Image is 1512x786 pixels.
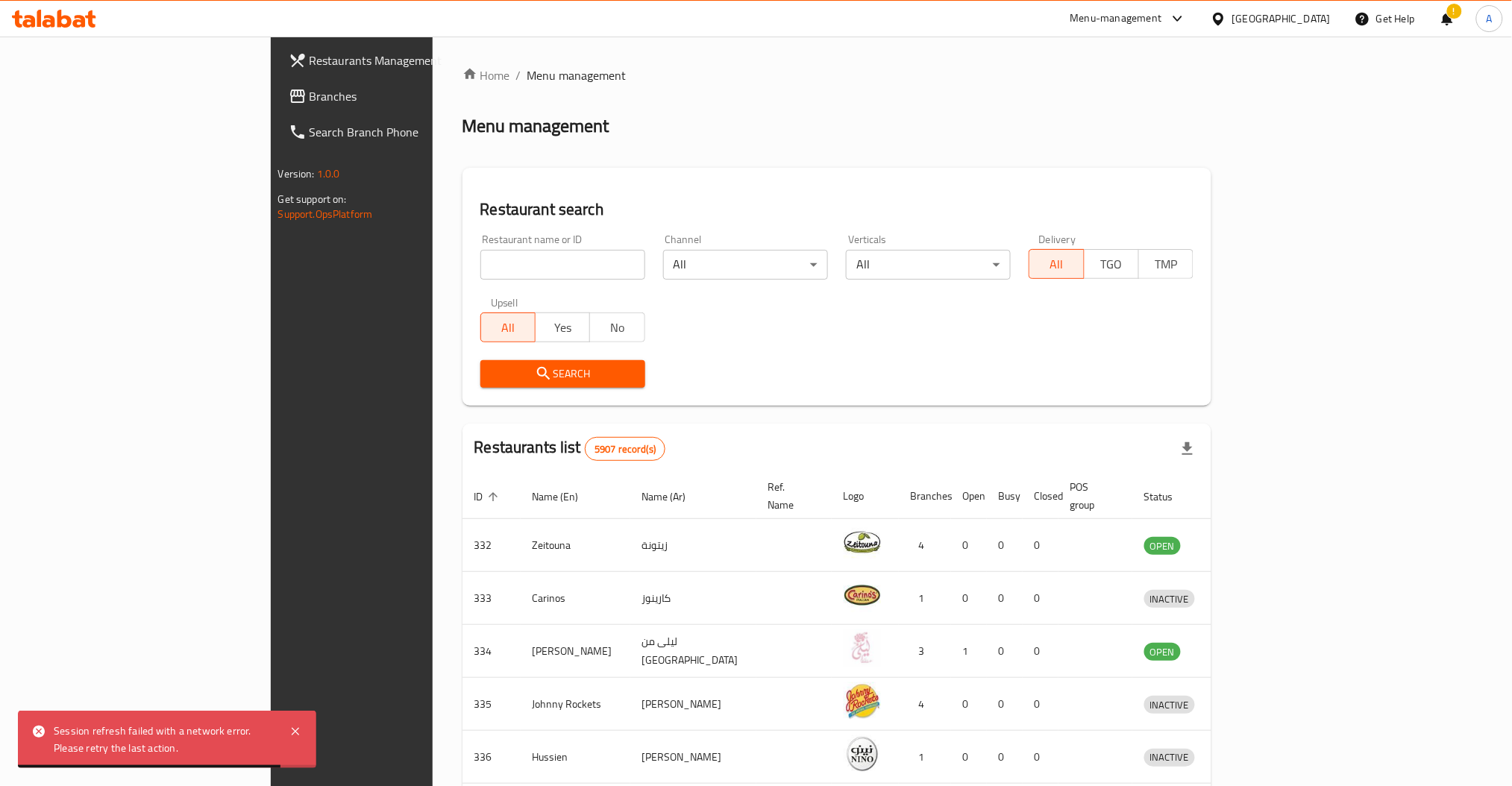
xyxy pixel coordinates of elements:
[642,488,706,506] span: Name (Ar)
[987,678,1023,731] td: 0
[1144,696,1195,714] div: INACTIVE
[844,682,881,720] img: Johnny Rockets
[487,317,530,339] span: All
[1023,519,1058,572] td: 0
[1144,591,1195,608] span: INACTIVE
[480,250,645,280] input: Search for restaurant name or ID..
[491,298,518,308] label: Upsell
[1138,249,1193,279] button: TMP
[310,51,512,69] span: Restaurants Management
[278,204,373,224] a: Support.OpsPlatform
[1144,590,1195,608] div: INACTIVE
[521,519,630,572] td: Zeitouna
[527,66,627,84] span: Menu management
[1023,474,1058,519] th: Closed
[1487,10,1493,27] span: A
[768,478,814,514] span: Ref. Name
[492,365,633,383] span: Search
[585,437,665,461] div: Total records count
[630,572,756,625] td: كارينوز
[1023,678,1058,731] td: 0
[1144,537,1181,555] div: OPEN
[521,572,630,625] td: Carinos
[987,474,1023,519] th: Busy
[987,625,1023,678] td: 0
[1145,254,1188,275] span: TMP
[1029,249,1084,279] button: All
[846,250,1011,280] div: All
[1084,249,1139,279] button: TGO
[317,164,340,183] span: 1.0.0
[1023,731,1058,784] td: 0
[521,678,630,731] td: Johnny Rockets
[663,250,828,280] div: All
[1144,644,1181,661] span: OPEN
[462,114,609,138] h2: Menu management
[844,576,881,614] img: Carinos
[277,43,524,78] a: Restaurants Management
[1170,431,1205,467] div: Export file
[310,87,512,105] span: Branches
[1144,749,1195,766] span: INACTIVE
[521,625,630,678] td: [PERSON_NAME]
[951,625,987,678] td: 1
[987,519,1023,572] td: 0
[278,189,347,209] span: Get support on:
[630,519,756,572] td: زيتونة
[844,735,881,773] img: Hussien
[480,312,536,342] button: All
[1232,10,1331,27] div: [GEOGRAPHIC_DATA]
[474,488,503,506] span: ID
[844,524,881,561] img: Zeitouna
[1023,572,1058,625] td: 0
[277,78,524,114] a: Branches
[630,678,756,731] td: [PERSON_NAME]
[1023,625,1058,678] td: 0
[1070,478,1114,514] span: POS group
[1144,697,1195,714] span: INACTIVE
[987,572,1023,625] td: 0
[462,66,1212,84] nav: breadcrumb
[899,625,951,678] td: 3
[951,572,987,625] td: 0
[278,164,315,183] span: Version:
[586,442,665,456] span: 5907 record(s)
[596,317,639,339] span: No
[1091,254,1133,275] span: TGO
[542,317,584,339] span: Yes
[1144,643,1181,661] div: OPEN
[630,625,756,678] td: ليلى من [GEOGRAPHIC_DATA]
[899,731,951,784] td: 1
[987,731,1023,784] td: 0
[589,312,644,342] button: No
[899,572,951,625] td: 1
[474,436,666,461] h2: Restaurants list
[899,474,951,519] th: Branches
[1035,254,1078,275] span: All
[535,312,590,342] button: Yes
[951,731,987,784] td: 0
[1144,538,1181,555] span: OPEN
[480,198,1194,221] h2: Restaurant search
[521,731,630,784] td: Hussien
[832,474,899,519] th: Logo
[844,629,881,667] img: Leila Min Lebnan
[54,723,275,756] div: Session refresh failed with a network error. Please retry the last action.
[310,123,512,141] span: Search Branch Phone
[533,488,598,506] span: Name (En)
[1039,234,1076,245] label: Delivery
[951,519,987,572] td: 0
[630,731,756,784] td: [PERSON_NAME]
[951,678,987,731] td: 0
[899,519,951,572] td: 4
[951,474,987,519] th: Open
[277,114,524,150] a: Search Branch Phone
[899,678,951,731] td: 4
[1144,488,1193,506] span: Status
[480,360,645,388] button: Search
[1070,10,1162,28] div: Menu-management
